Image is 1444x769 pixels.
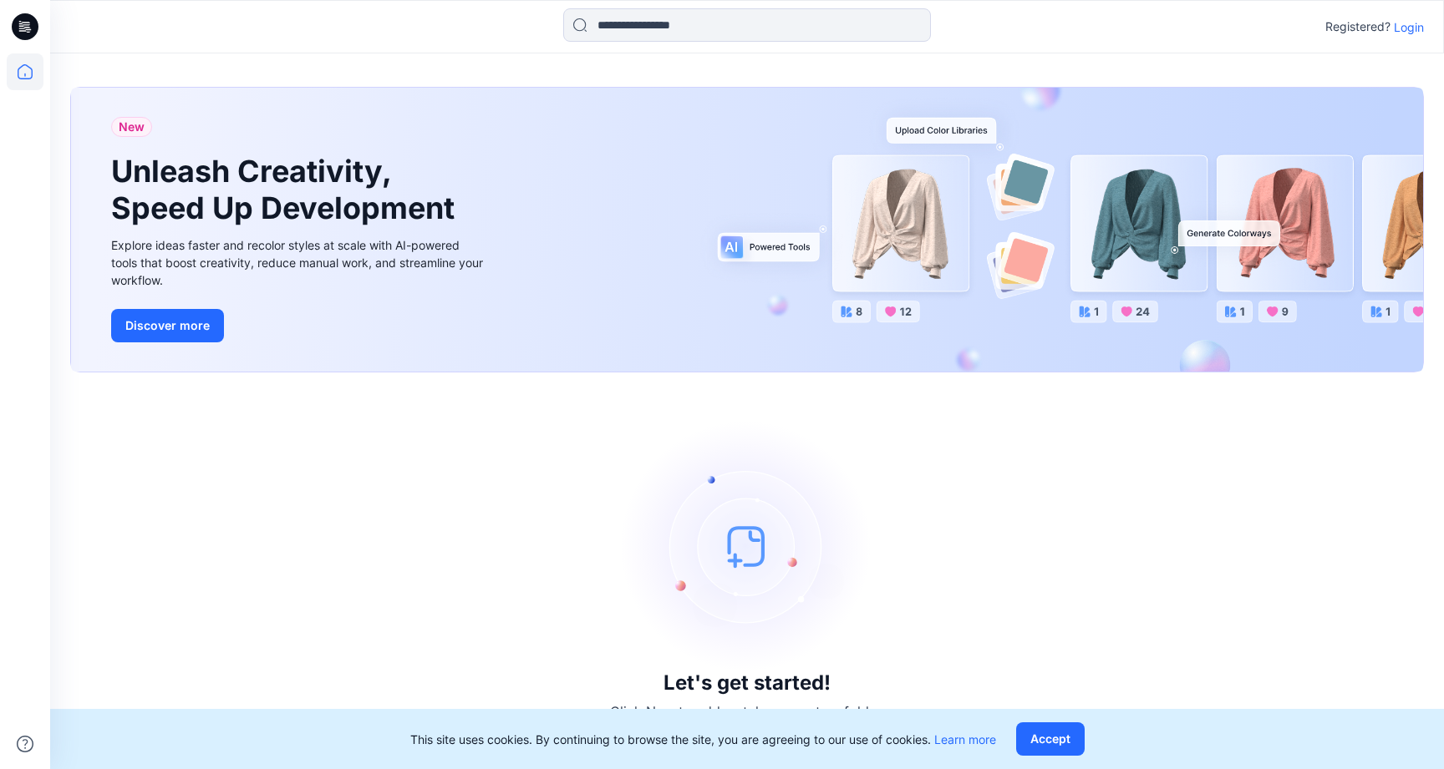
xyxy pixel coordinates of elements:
div: Explore ideas faster and recolor styles at scale with AI-powered tools that boost creativity, red... [111,236,487,289]
a: Learn more [934,732,996,746]
h3: Let's get started! [664,671,831,695]
button: Accept [1016,722,1085,756]
a: Discover more [111,309,487,342]
p: This site uses cookies. By continuing to browse the site, you are agreeing to our use of cookies. [410,731,996,748]
p: Registered? [1325,17,1391,37]
img: empty-state-image.svg [622,421,872,671]
p: Login [1394,18,1424,36]
button: Discover more [111,309,224,342]
span: New [119,117,145,137]
h1: Unleash Creativity, Speed Up Development [111,154,462,225]
p: Click New to add a style or create a folder. [610,701,884,721]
